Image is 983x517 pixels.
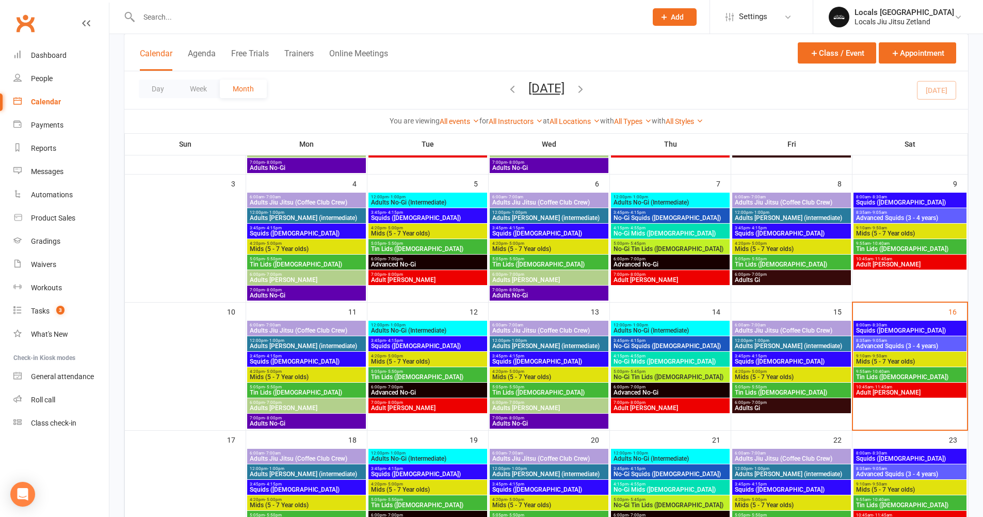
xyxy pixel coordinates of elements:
[734,277,849,283] span: Adults Gi
[871,241,890,246] span: - 10:40am
[666,117,703,126] a: All Styles
[613,246,728,252] span: No-Gi Tin Lids ([DEMOGRAPHIC_DATA])
[507,354,524,358] span: - 4:15pm
[856,327,964,334] span: Squids ([DEMOGRAPHIC_DATA])
[492,400,606,405] span: 6:00pm
[613,261,728,268] span: Advanced No-Gi
[595,175,609,192] div: 6
[31,74,53,83] div: People
[734,199,849,206] span: Adults Jiu Jitsu (Coffee Club Crew)
[734,338,849,343] span: 12:00pm
[734,272,849,277] span: 6:00pm
[370,226,485,230] span: 4:20pm
[31,121,63,129] div: Payments
[543,117,550,125] strong: at
[370,257,485,261] span: 6:00pm
[750,272,767,277] span: - 7:00pm
[370,246,485,252] span: Tin Lids ([DEMOGRAPHIC_DATA])
[492,210,606,215] span: 12:00pm
[631,323,648,327] span: - 1:00pm
[879,42,956,64] button: Appointment
[249,277,364,283] span: Adults [PERSON_NAME]
[613,257,728,261] span: 6:00pm
[370,277,485,283] span: Adult [PERSON_NAME]
[367,133,489,155] th: Tue
[871,369,890,374] span: - 10:40am
[249,195,364,199] span: 6:00am
[856,385,964,389] span: 10:45am
[249,160,364,165] span: 7:00pm
[750,354,767,358] span: - 4:15pm
[613,358,728,365] span: No-Gi Mids ([DEMOGRAPHIC_DATA])
[734,246,849,252] span: Mids (5 - 7 Year olds)
[370,323,485,327] span: 12:00pm
[613,210,728,215] span: 3:45pm
[386,354,403,358] span: - 5:00pm
[249,343,364,349] span: Adults [PERSON_NAME] (intermediate)
[492,343,606,349] span: Adults [PERSON_NAME] (intermediate)
[613,327,728,334] span: Adults No-Gi (Intermediate)
[837,175,852,192] div: 8
[264,195,281,199] span: - 7:00am
[798,42,876,64] button: Class / Event
[370,374,485,380] span: Tin Lids ([DEMOGRAPHIC_DATA])
[734,389,849,396] span: Tin Lids ([DEMOGRAPHIC_DATA])
[550,117,600,126] a: All Locations
[613,199,728,206] span: Adults No-Gi (Intermediate)
[492,358,606,365] span: Squids ([DEMOGRAPHIC_DATA])
[470,303,488,320] div: 12
[267,210,284,215] span: - 1:00pm
[734,374,849,380] span: Mids (5 - 7 Year olds)
[386,210,403,215] span: - 4:15pm
[734,210,849,215] span: 12:00pm
[31,396,55,404] div: Roll call
[629,226,646,230] span: - 4:55pm
[249,292,364,299] span: Adults No-Gi
[731,133,852,155] th: Fri
[265,400,282,405] span: - 7:00pm
[613,230,728,237] span: No-Gi Mids ([DEMOGRAPHIC_DATA])
[492,195,606,199] span: 6:00am
[614,117,652,126] a: All Types
[386,226,403,230] span: - 5:00pm
[389,195,406,199] span: - 1:00pm
[31,51,67,59] div: Dashboard
[492,369,606,374] span: 4:20pm
[871,354,887,358] span: - 9:50am
[734,257,849,261] span: 5:05pm
[613,226,728,230] span: 4:15pm
[265,226,282,230] span: - 4:15pm
[871,338,887,343] span: - 9:05am
[492,257,606,261] span: 5:05pm
[249,374,364,380] span: Mids (5 - 7 Year olds)
[370,354,485,358] span: 4:20pm
[856,226,964,230] span: 9:10am
[856,257,964,261] span: 10:45am
[492,327,606,334] span: Adults Jiu Jitsu (Coffee Club Crew)
[231,175,246,192] div: 3
[507,323,523,327] span: - 7:00am
[370,358,485,365] span: Mids (5 - 7 Year olds)
[13,276,109,300] a: Workouts
[856,199,964,206] span: Squids ([DEMOGRAPHIC_DATA])
[613,374,728,380] span: No-Gi Tin Lids ([DEMOGRAPHIC_DATA])
[227,303,246,320] div: 10
[712,303,731,320] div: 14
[856,241,964,246] span: 9:55am
[479,117,489,125] strong: for
[507,257,524,261] span: - 5:50pm
[749,195,766,199] span: - 7:00am
[613,385,728,389] span: 6:00pm
[855,8,954,17] div: Locals [GEOGRAPHIC_DATA]
[734,195,849,199] span: 6:00am
[13,365,109,388] a: General attendance kiosk mode
[390,117,440,125] strong: You are viewing
[370,241,485,246] span: 5:05pm
[440,117,479,126] a: All events
[492,226,606,230] span: 3:45pm
[284,49,314,71] button: Trainers
[370,261,485,268] span: Advanced No-Gi
[749,323,766,327] span: - 7:00am
[31,372,94,381] div: General attendance
[31,144,56,152] div: Reports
